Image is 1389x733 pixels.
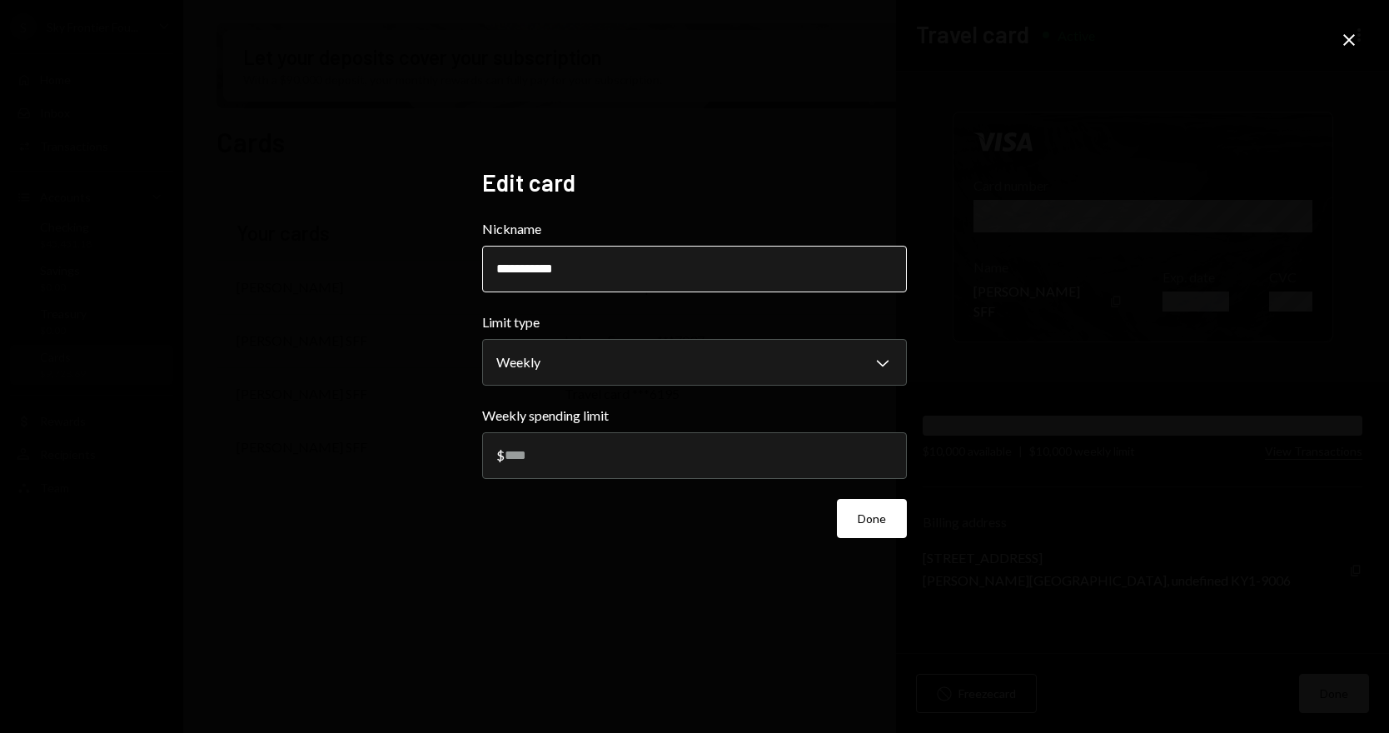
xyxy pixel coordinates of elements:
[482,167,907,199] h2: Edit card
[482,312,907,332] label: Limit type
[482,406,907,426] label: Weekly spending limit
[482,219,907,239] label: Nickname
[496,447,505,463] div: $
[837,499,907,538] button: Done
[482,339,907,386] button: Limit type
